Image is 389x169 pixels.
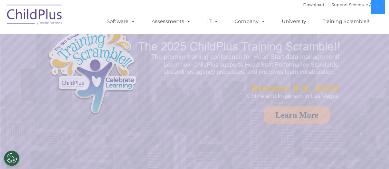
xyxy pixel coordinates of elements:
a: Download [303,2,324,7]
a: University [276,15,312,28]
a: IT [201,15,224,28]
a: Company [228,15,272,28]
a: Schedule A Demo [349,2,385,7]
a: Support [331,2,348,7]
font: | [303,2,385,7]
a: Software [101,15,141,28]
a: Learn More [264,106,330,124]
a: Assessments [145,15,197,28]
img: ChildPlus by Procare Solutions [4,0,65,31]
a: Training Scramble!! [316,15,375,28]
button: Cookies Settings [4,151,19,166]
